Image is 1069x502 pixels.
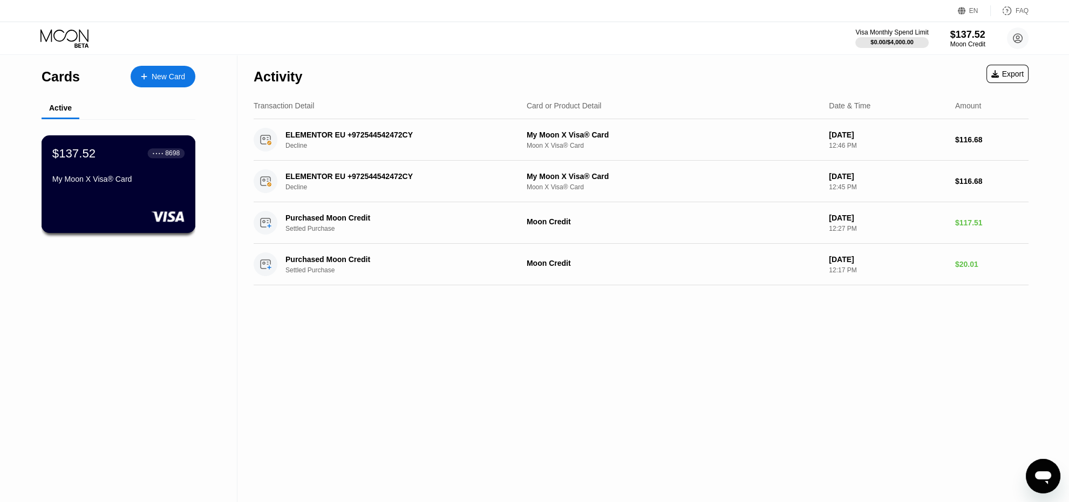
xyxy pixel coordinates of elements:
div: Export [986,65,1029,83]
div: 12:45 PM [829,183,947,191]
div: $0.00 / $4,000.00 [870,39,914,45]
div: My Moon X Visa® Card [527,172,820,181]
div: Settled Purchase [285,266,523,274]
div: Cards [42,69,80,85]
div: 12:17 PM [829,266,947,274]
div: My Moon X Visa® Card [527,130,820,139]
div: Visa Monthly Spend Limit$0.00/$4,000.00 [855,29,928,48]
div: ELEMENTOR EU +972544542472CY [285,130,507,139]
div: ELEMENTOR EU +972544542472CYDeclineMy Moon X Visa® CardMoon X Visa® Card[DATE]12:45 PM$116.68 [254,161,1029,202]
div: Purchased Moon Credit [285,214,507,222]
div: EN [958,5,991,16]
div: Purchased Moon Credit [285,255,507,264]
div: 12:46 PM [829,142,947,149]
div: 12:27 PM [829,225,947,232]
div: Visa Monthly Spend Limit [855,29,928,36]
div: Decline [285,183,523,191]
div: Moon Credit [950,40,985,48]
div: Card or Product Detail [527,101,602,110]
div: Export [991,70,1024,78]
div: $20.01 [955,260,1029,269]
div: $137.52 [52,146,96,160]
div: ● ● ● ● [153,152,164,155]
div: FAQ [991,5,1029,16]
div: $117.51 [955,218,1029,227]
div: ELEMENTOR EU +972544542472CYDeclineMy Moon X Visa® CardMoon X Visa® Card[DATE]12:46 PM$116.68 [254,119,1029,161]
div: $116.68 [955,177,1029,185]
div: Transaction Detail [254,101,314,110]
div: Purchased Moon CreditSettled PurchaseMoon Credit[DATE]12:17 PM$20.01 [254,244,1029,285]
div: Moon Credit [527,217,820,226]
div: Active [49,104,72,112]
div: [DATE] [829,172,947,181]
div: [DATE] [829,255,947,264]
div: [DATE] [829,130,947,139]
div: Purchased Moon CreditSettled PurchaseMoon Credit[DATE]12:27 PM$117.51 [254,202,1029,244]
div: 8698 [165,149,180,157]
div: ELEMENTOR EU +972544542472CY [285,172,507,181]
div: Date & Time [829,101,870,110]
div: FAQ [1016,7,1029,15]
div: Decline [285,142,523,149]
div: New Card [131,66,195,87]
div: My Moon X Visa® Card [52,175,185,183]
div: Moon X Visa® Card [527,142,820,149]
div: Moon X Visa® Card [527,183,820,191]
div: $137.52● ● ● ●8698My Moon X Visa® Card [42,136,195,232]
div: $116.68 [955,135,1029,144]
div: $137.52Moon Credit [950,29,985,48]
div: Settled Purchase [285,225,523,232]
div: Amount [955,101,981,110]
div: Activity [254,69,302,85]
iframe: Schaltfläche zum Öffnen des Messaging-Fensters [1026,459,1060,493]
div: $137.52 [950,29,985,40]
div: New Card [152,72,185,81]
div: EN [969,7,978,15]
div: Moon Credit [527,259,820,267]
div: [DATE] [829,214,947,222]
